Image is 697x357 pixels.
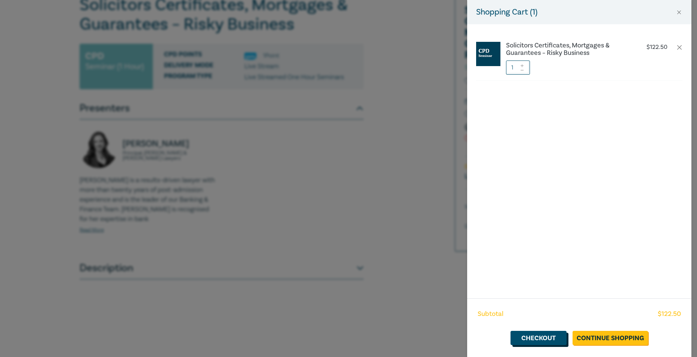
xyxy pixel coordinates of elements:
[506,42,630,57] a: Solicitors Certificates, Mortgages & Guarantees – Risky Business
[476,42,500,66] img: CPD%20Seminar.jpg
[478,309,503,319] span: Subtotal
[676,9,682,16] button: Close
[658,309,681,319] span: $ 122.50
[573,331,648,345] a: Continue Shopping
[511,331,567,345] a: Checkout
[506,60,530,75] input: 1
[647,44,667,51] p: $ 122.50
[476,6,537,18] h5: Shopping Cart ( 1 )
